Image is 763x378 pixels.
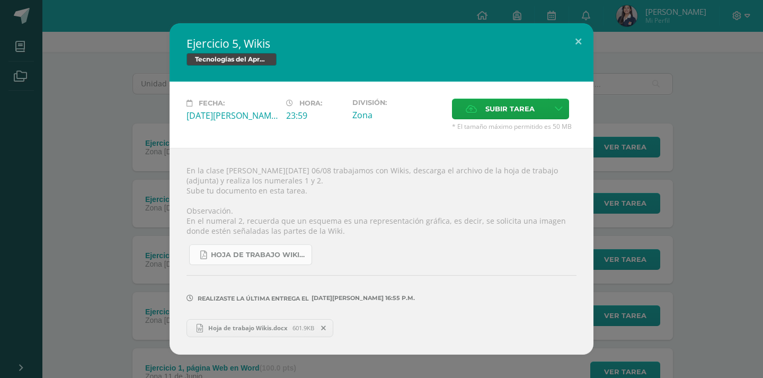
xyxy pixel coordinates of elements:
span: Hoja de trabajo Wikis.pdf [211,251,306,259]
span: Subir tarea [485,99,535,119]
div: En la clase [PERSON_NAME][DATE] 06/08 trabajamos con Wikis, descarga el archivo de la hoja de tra... [170,148,593,354]
span: * El tamaño máximo permitido es 50 MB [452,122,576,131]
span: Fecha: [199,99,225,107]
div: 23:59 [286,110,344,121]
h2: Ejercicio 5, Wikis [187,36,576,51]
div: Zona [352,109,443,121]
label: División: [352,99,443,107]
span: Hoja de trabajo Wikis.docx [203,324,292,332]
span: Remover entrega [315,322,333,334]
a: Hoja de trabajo Wikis.docx 601.9KB [187,319,333,337]
div: [DATE][PERSON_NAME] [187,110,278,121]
span: Hora: [299,99,322,107]
a: Hoja de trabajo Wikis.pdf [189,244,312,265]
span: 601.9KB [292,324,314,332]
span: Realizaste la última entrega el [198,295,309,302]
button: Close (Esc) [563,23,593,59]
span: Tecnologías del Aprendizaje y la Comunicación [187,53,277,66]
